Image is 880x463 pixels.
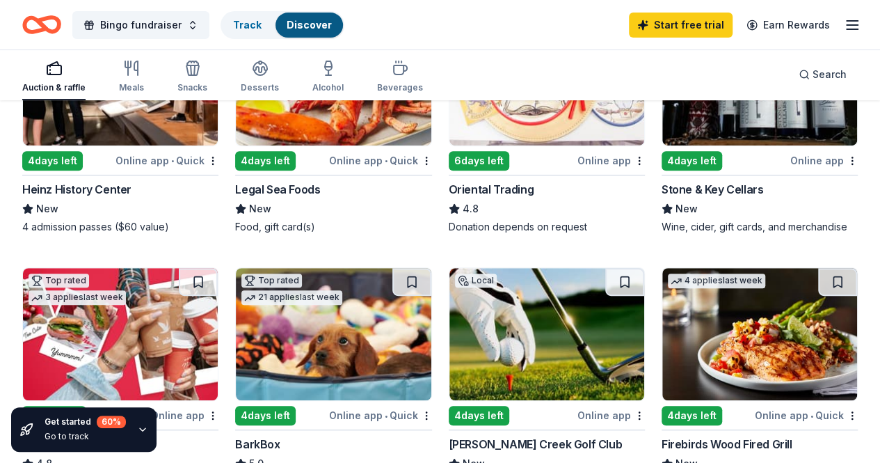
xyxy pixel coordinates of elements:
div: Meals [119,82,144,93]
img: Image for BarkBox [236,268,431,400]
div: Online app Quick [329,152,432,169]
button: Snacks [177,54,207,100]
div: Food, gift card(s) [235,220,431,234]
a: Earn Rewards [738,13,838,38]
div: Desserts [241,82,279,93]
div: Online app Quick [755,407,858,424]
div: 4 days left [662,406,722,425]
div: 60 % [97,416,126,428]
div: 4 days left [235,406,296,425]
a: Image for Heinz History Center1 applylast weekLocal4days leftOnline app•QuickHeinz History Center... [22,13,218,234]
div: 4 days left [22,151,83,171]
div: 4 days left [449,406,509,425]
div: Online app Quick [115,152,218,169]
button: Meals [119,54,144,100]
div: Top rated [241,274,302,288]
div: 3 applies last week [29,290,126,305]
div: BarkBox [235,436,280,453]
div: Online app [577,407,645,424]
div: Online app [790,152,858,169]
button: Desserts [241,54,279,100]
button: Beverages [377,54,423,100]
div: Auction & raffle [22,82,86,93]
div: Alcohol [312,82,344,93]
button: Bingo fundraiser [72,11,209,39]
img: Image for Wawa Foundation [23,268,218,400]
div: 4 days left [235,151,296,171]
img: Image for Firebirds Wood Fired Grill [662,268,857,400]
div: Firebirds Wood Fired Grill [662,436,792,453]
div: Online app Quick [329,407,432,424]
div: 21 applies last week [241,290,342,305]
div: Legal Sea Foods [235,181,320,198]
div: 4 applies last week [668,274,765,288]
button: Alcohol [312,54,344,100]
div: Beverages [377,82,423,93]
div: [PERSON_NAME] Creek Golf Club [449,436,622,453]
div: Top rated [29,274,89,288]
div: 6 days left [449,151,509,171]
span: • [385,410,387,421]
div: Get started [45,416,126,428]
div: 4 days left [662,151,722,171]
a: Discover [287,19,332,31]
span: Bingo fundraiser [100,17,182,33]
a: Image for Legal Sea Foods2 applieslast week4days leftOnline app•QuickLegal Sea FoodsNewFood, gift... [235,13,431,234]
div: Wine, cider, gift cards, and merchandise [662,220,858,234]
div: Oriental Trading [449,181,534,198]
span: • [385,155,387,166]
div: Local [455,274,497,288]
span: New [36,201,58,217]
span: Search [813,66,847,83]
div: Donation depends on request [449,220,645,234]
a: Image for Oriental TradingTop rated19 applieslast week6days leftOnline appOriental Trading4.8Dona... [449,13,645,234]
div: Snacks [177,82,207,93]
img: Image for Landis Creek Golf Club [449,268,644,400]
span: • [171,155,174,166]
div: Heinz History Center [22,181,131,198]
span: • [810,410,813,421]
div: Go to track [45,431,126,442]
div: 4 admission passes ($60 value) [22,220,218,234]
span: New [675,201,698,217]
span: New [249,201,271,217]
div: Online app [577,152,645,169]
button: Search [787,61,858,88]
button: TrackDiscover [221,11,344,39]
a: Home [22,8,61,41]
div: Stone & Key Cellars [662,181,763,198]
a: Start free trial [629,13,733,38]
span: 4.8 [463,201,479,217]
a: Image for Stone & Key CellarsLocal4days leftOnline appStone & Key CellarsNewWine, cider, gift car... [662,13,858,234]
button: Auction & raffle [22,54,86,100]
a: Track [233,19,262,31]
